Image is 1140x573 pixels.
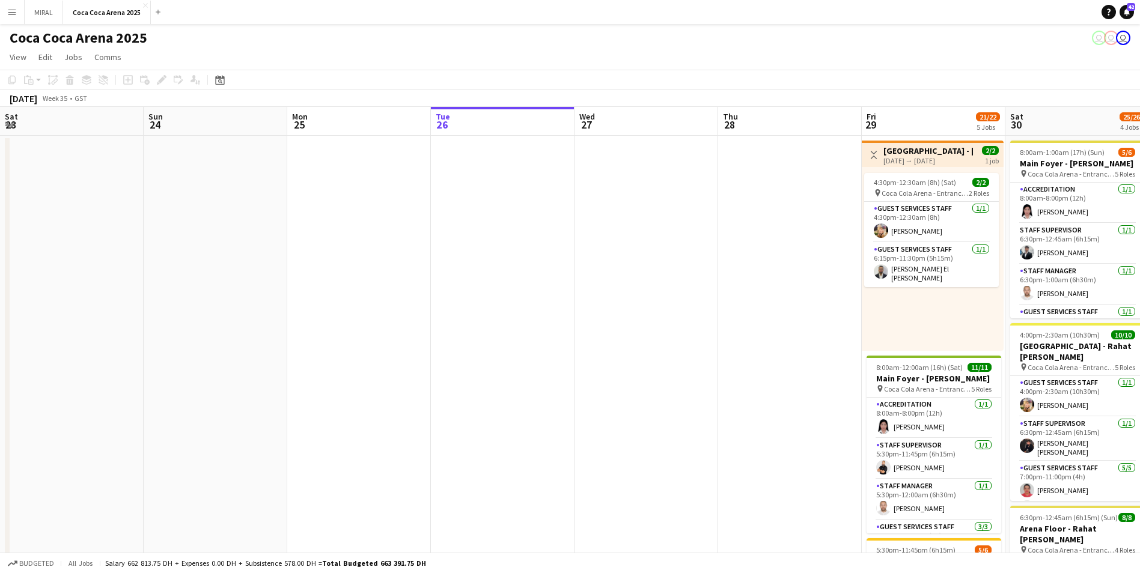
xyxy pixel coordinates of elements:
[1115,545,1135,554] span: 4 Roles
[434,118,450,132] span: 26
[723,111,738,122] span: Thu
[1120,5,1134,19] a: 42
[75,94,87,103] div: GST
[1010,111,1023,122] span: Sat
[290,118,308,132] span: 25
[876,363,963,372] span: 8:00am-12:00am (16h) (Sat)
[436,111,450,122] span: Tue
[1028,545,1115,554] span: Coca Cola Arena - Entrance F
[1118,148,1135,157] span: 5/6
[867,356,1001,533] app-job-card: 8:00am-12:00am (16h) (Sat)11/11Main Foyer - [PERSON_NAME] Coca Cola Arena - Entrance F5 RolesAccr...
[64,52,82,62] span: Jobs
[969,189,989,198] span: 2 Roles
[976,112,1000,121] span: 21/22
[59,49,87,65] a: Jobs
[864,202,999,243] app-card-role: Guest Services Staff1/14:30pm-12:30am (8h)[PERSON_NAME]
[148,111,163,122] span: Sun
[867,373,1001,384] h3: Main Foyer - [PERSON_NAME]
[90,49,126,65] a: Comms
[1115,363,1135,372] span: 5 Roles
[968,363,992,372] span: 11/11
[10,29,147,47] h1: Coca Coca Arena 2025
[147,118,163,132] span: 24
[1092,31,1106,45] app-user-avatar: Kate Oliveros
[40,94,70,103] span: Week 35
[579,111,595,122] span: Wed
[105,559,426,568] div: Salary 662 813.75 DH + Expenses 0.00 DH + Subsistence 578.00 DH =
[322,559,426,568] span: Total Budgeted 663 391.75 DH
[977,123,999,132] div: 5 Jobs
[972,178,989,187] span: 2/2
[292,111,308,122] span: Mon
[1104,31,1118,45] app-user-avatar: Kate Oliveros
[25,1,63,24] button: MIRAL
[1028,363,1115,372] span: Coca Cola Arena - Entrance F
[864,243,999,287] app-card-role: Guest Services Staff1/16:15pm-11:30pm (5h15m)[PERSON_NAME] El [PERSON_NAME]
[19,559,54,568] span: Budgeted
[975,545,992,554] span: 5/6
[874,178,956,187] span: 4:30pm-12:30am (8h) (Sat)
[982,146,999,155] span: 2/2
[985,155,999,165] div: 1 job
[1028,169,1115,178] span: Coca Cola Arena - Entrance F
[5,111,18,122] span: Sat
[876,545,956,554] span: 5:30pm-11:45pm (6h15m)
[1008,118,1023,132] span: 30
[883,156,973,165] div: [DATE] → [DATE]
[867,479,1001,520] app-card-role: Staff Manager1/15:30pm-12:00am (6h30m)[PERSON_NAME]
[63,1,151,24] button: Coca Coca Arena 2025
[865,118,876,132] span: 29
[34,49,57,65] a: Edit
[94,52,121,62] span: Comms
[1116,31,1130,45] app-user-avatar: Kate Oliveros
[867,111,876,122] span: Fri
[10,52,26,62] span: View
[38,52,52,62] span: Edit
[10,92,37,105] div: [DATE]
[882,189,969,198] span: Coca Cola Arena - Entrance F
[1115,169,1135,178] span: 5 Roles
[1111,330,1135,339] span: 10/10
[971,384,992,393] span: 5 Roles
[1020,148,1105,157] span: 8:00am-1:00am (17h) (Sun)
[883,145,973,156] h3: [GEOGRAPHIC_DATA] - [PERSON_NAME]
[3,118,18,132] span: 23
[721,118,738,132] span: 28
[1020,330,1111,339] span: 4:00pm-2:30am (10h30m) (Sun)
[867,398,1001,438] app-card-role: Accreditation1/18:00am-8:00pm (12h)[PERSON_NAME]
[1020,513,1118,522] span: 6:30pm-12:45am (6h15m) (Sun)
[884,384,971,393] span: Coca Cola Arena - Entrance F
[1118,513,1135,522] span: 8/8
[867,438,1001,479] app-card-role: Staff Supervisor1/15:30pm-11:45pm (6h15m)[PERSON_NAME]
[1127,3,1135,11] span: 42
[5,49,31,65] a: View
[864,173,999,287] app-job-card: 4:30pm-12:30am (8h) (Sat)2/2 Coca Cola Arena - Entrance F2 RolesGuest Services Staff1/14:30pm-12:...
[578,118,595,132] span: 27
[66,559,95,568] span: All jobs
[6,557,56,570] button: Budgeted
